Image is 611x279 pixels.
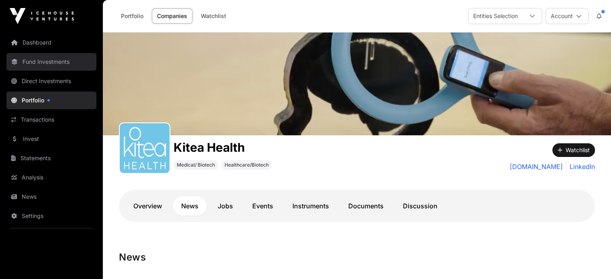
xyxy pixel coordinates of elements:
a: Documents [340,196,392,216]
a: [DOMAIN_NAME] [510,162,563,171]
h1: News [119,251,595,264]
iframe: Chat Widget [571,240,611,279]
a: Invest [6,130,96,148]
img: Kitea Health [103,33,611,135]
a: Analysis [6,169,96,186]
a: Watchlist [196,8,231,24]
a: News [173,196,206,216]
a: Jobs [210,196,241,216]
div: Entities Selection [468,8,523,24]
img: output-onlinepngtools---2024-10-23T120245.028.png [123,126,166,170]
button: Watchlist [552,143,595,157]
a: LinkedIn [566,162,595,171]
a: Companies [152,8,192,24]
span: Healthcare/Biotech [225,162,269,168]
a: Statements [6,149,96,167]
img: Icehouse Ventures Logo [10,8,74,24]
span: Medical/ Biotech [177,162,215,168]
a: Portfolio [6,92,96,109]
a: Transactions [6,111,96,128]
a: News [6,188,96,206]
button: Account [546,8,589,24]
a: Overview [125,196,170,216]
a: Instruments [284,196,337,216]
nav: Tabs [125,196,589,216]
a: Portfolio [116,8,149,24]
h1: Kitea Health [174,140,272,155]
a: Settings [6,207,96,225]
a: Discussion [395,196,445,216]
a: Direct Investments [6,72,96,90]
a: Fund Investments [6,53,96,71]
a: Events [244,196,281,216]
a: Dashboard [6,34,96,51]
